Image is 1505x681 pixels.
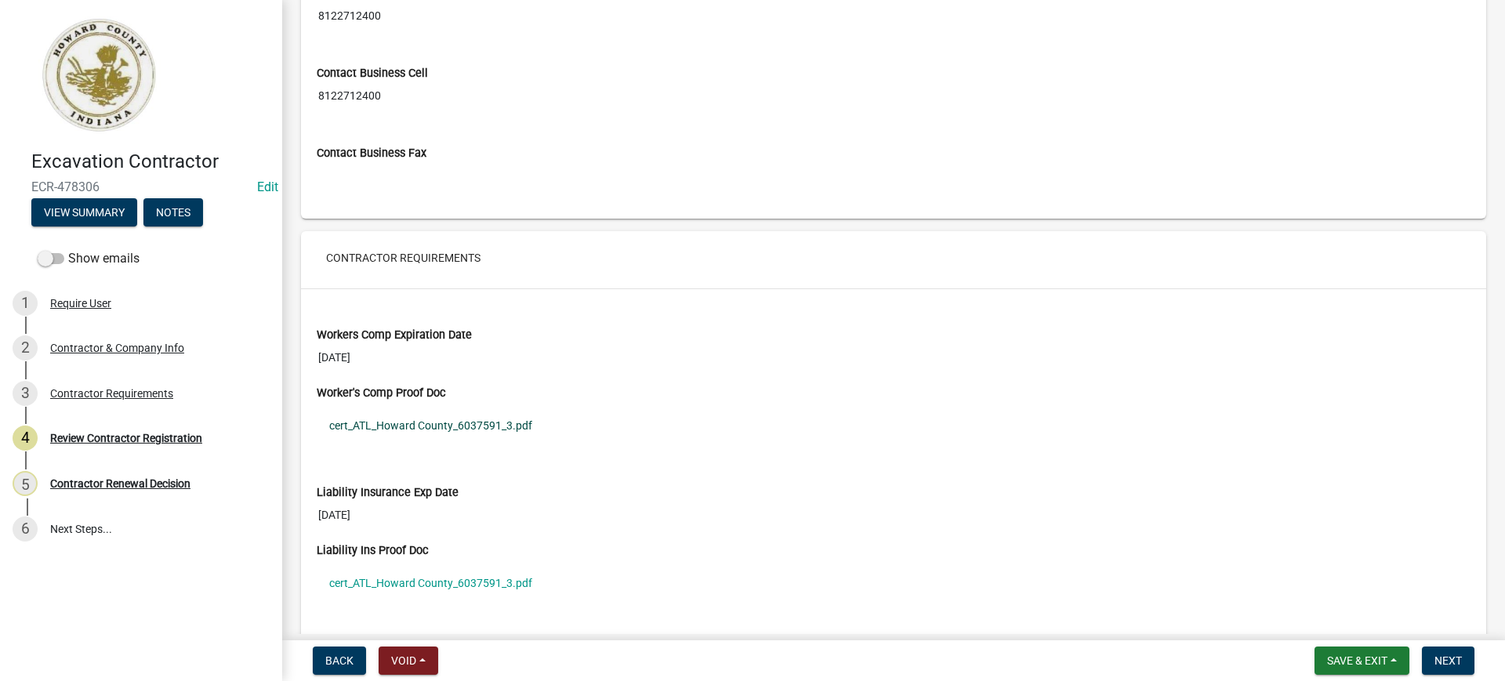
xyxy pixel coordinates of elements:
span: Next [1434,654,1462,667]
label: Liability Ins Proof Doc [317,545,429,556]
label: Liability Insurance Exp Date [317,487,459,498]
span: ECR-478306 [31,179,251,194]
wm-modal-confirm: Notes [143,207,203,219]
button: Void [379,647,438,675]
label: Workers Comp Expiration Date [317,330,472,341]
div: Contractor Requirements [50,388,173,399]
h4: Excavation Contractor [31,150,270,173]
div: Review Contractor Registration [50,433,202,444]
a: cert_ATL_Howard County_6037591_3.pdf [317,408,1471,444]
div: 5 [13,471,38,496]
div: 2 [13,335,38,360]
div: Contractor & Company Info [50,342,184,353]
span: Back [325,654,354,667]
wm-modal-confirm: Summary [31,207,137,219]
button: Save & Exit [1315,647,1409,675]
button: Contractor Requirements [314,244,493,272]
a: Edit [257,179,278,194]
label: Contact Business Fax [317,148,426,159]
div: 6 [13,516,38,542]
button: Notes [143,198,203,226]
span: Void [391,654,416,667]
label: Show emails [38,249,140,268]
a: cert_ATL_Howard County_6037591_3.pdf [317,565,1471,601]
img: Howard County, Indiana [31,16,165,134]
button: Next [1422,647,1474,675]
button: View Summary [31,198,137,226]
label: Contact Business Cell [317,68,428,79]
div: 4 [13,426,38,451]
div: Contractor Renewal Decision [50,478,190,489]
label: Worker's Comp Proof Doc [317,388,446,399]
button: Back [313,647,366,675]
wm-modal-confirm: Edit Application Number [257,179,278,194]
div: 1 [13,291,38,316]
div: Require User [50,298,111,309]
span: Save & Exit [1327,654,1387,667]
div: 3 [13,381,38,406]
